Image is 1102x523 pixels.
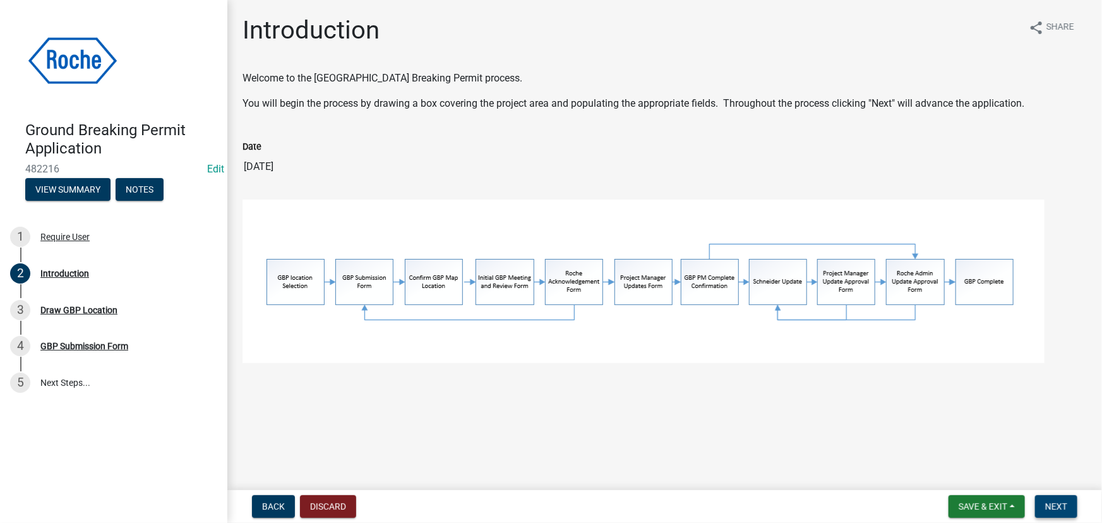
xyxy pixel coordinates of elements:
[40,342,128,351] div: GBP Submission Form
[1019,15,1084,40] button: shareShare
[10,263,30,284] div: 2
[10,373,30,393] div: 5
[10,336,30,356] div: 4
[243,15,380,45] h1: Introduction
[40,269,89,278] div: Introduction
[116,185,164,195] wm-modal-confirm: Notes
[300,495,356,518] button: Discard
[207,163,224,175] wm-modal-confirm: Edit Application Number
[10,227,30,247] div: 1
[25,185,111,195] wm-modal-confirm: Summary
[243,200,1045,363] img: Workflow_a8e30bce-dfd8-4e13-8ec0-4c25f4d5c8e4.png
[959,502,1007,512] span: Save & Exit
[262,502,285,512] span: Back
[1029,20,1044,35] i: share
[1046,20,1074,35] span: Share
[40,306,117,315] div: Draw GBP Location
[1035,495,1077,518] button: Next
[25,163,202,175] span: 482216
[25,121,217,158] h4: Ground Breaking Permit Application
[252,495,295,518] button: Back
[116,178,164,201] button: Notes
[207,163,224,175] a: Edit
[25,178,111,201] button: View Summary
[243,96,1087,111] p: You will begin the process by drawing a box covering the project area and populating the appropri...
[40,232,90,241] div: Require User
[1045,502,1067,512] span: Next
[949,495,1025,518] button: Save & Exit
[10,300,30,320] div: 3
[243,143,261,152] label: Date
[243,71,1087,86] p: Welcome to the [GEOGRAPHIC_DATA] Breaking Permit process.
[25,13,120,108] img: Roche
